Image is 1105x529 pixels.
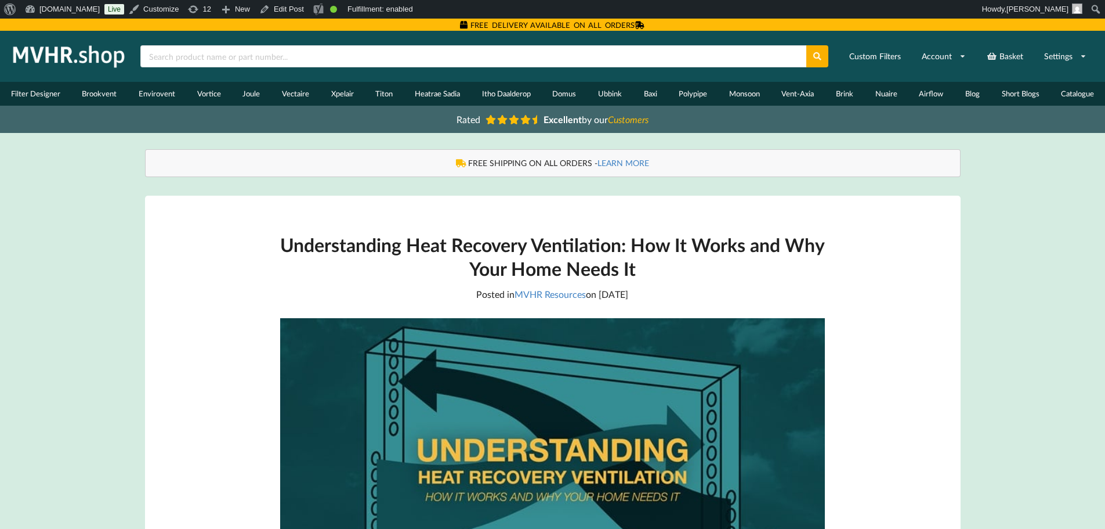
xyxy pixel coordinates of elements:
[864,82,908,106] a: Nuaire
[8,42,130,71] img: mvhr.shop.png
[157,157,948,169] div: FREE SHIPPING ON ALL ORDERS -
[908,82,955,106] a: Airflow
[347,5,413,13] span: Fulfillment: enabled
[1050,82,1105,106] a: Catalogue
[1037,46,1094,67] a: Settings
[954,82,991,106] a: Blog
[1006,5,1068,13] span: [PERSON_NAME]
[991,82,1050,106] a: Short Blogs
[597,158,649,168] a: LEARN MORE
[140,45,806,67] input: Search product name or part number...
[271,82,320,106] a: Vectaire
[587,82,633,106] a: Ubbink
[471,82,542,106] a: Itho Daalderop
[404,82,471,106] a: Heatrae Sadia
[825,82,864,106] a: Brink
[718,82,771,106] a: Monsoon
[457,114,480,125] span: Rated
[842,46,908,67] a: Custom Filters
[979,46,1031,67] a: Basket
[232,82,271,106] a: Joule
[425,2,490,16] img: Views over 48 hours. Click for more Jetpack Stats.
[914,46,973,67] a: Account
[320,82,365,106] a: Xpelair
[515,289,586,300] a: MVHR Resources
[128,82,186,106] a: Envirovent
[544,114,582,125] b: Excellent
[544,114,648,125] span: by our
[771,82,825,106] a: Vent-Axia
[476,289,628,300] span: Posted in on [DATE]
[448,110,657,129] a: Rated Excellentby ourCustomers
[330,6,337,13] div: Good
[364,82,404,106] a: Titon
[280,233,825,280] h1: Understanding Heat Recovery Ventilation: How It Works and Why Your Home Needs It
[71,82,128,106] a: Brookvent
[668,82,718,106] a: Polypipe
[104,4,124,15] a: Live
[608,114,648,125] i: Customers
[633,82,668,106] a: Baxi
[186,82,232,106] a: Vortice
[541,82,587,106] a: Domus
